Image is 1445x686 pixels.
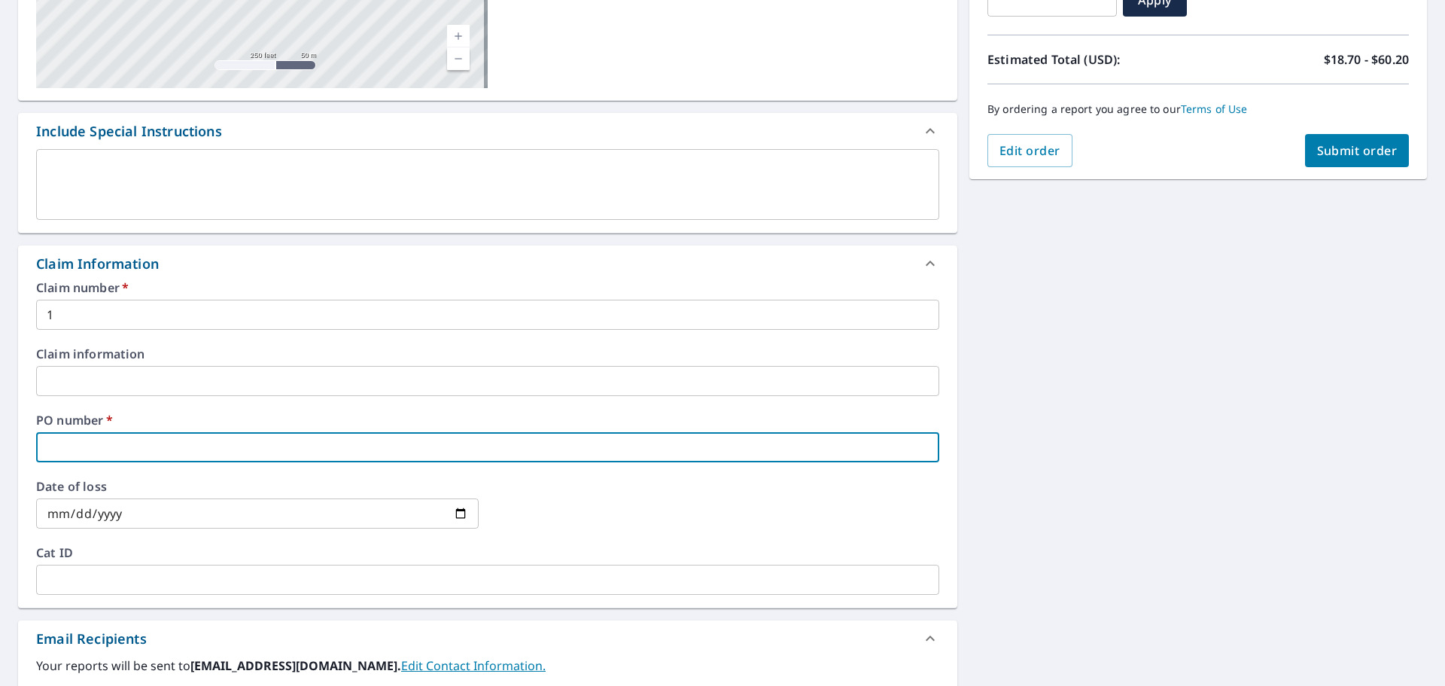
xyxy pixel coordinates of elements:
[1305,134,1410,167] button: Submit order
[36,348,939,360] label: Claim information
[18,620,957,657] div: Email Recipients
[18,113,957,149] div: Include Special Instructions
[36,414,939,426] label: PO number
[987,50,1198,69] p: Estimated Total (USD):
[36,547,939,559] label: Cat ID
[1324,50,1409,69] p: $18.70 - $60.20
[36,121,222,142] div: Include Special Instructions
[36,480,479,492] label: Date of loss
[1181,102,1248,116] a: Terms of Use
[190,657,401,674] b: [EMAIL_ADDRESS][DOMAIN_NAME].
[36,657,939,675] label: Your reports will be sent to
[401,657,546,674] a: EditContactInfo
[1317,142,1398,159] span: Submit order
[447,47,470,70] a: Current Level 17, Zoom Out
[987,134,1072,167] button: Edit order
[999,142,1060,159] span: Edit order
[18,245,957,282] div: Claim Information
[36,282,939,294] label: Claim number
[36,629,147,649] div: Email Recipients
[447,25,470,47] a: Current Level 17, Zoom In
[987,102,1409,116] p: By ordering a report you agree to our
[36,254,159,274] div: Claim Information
